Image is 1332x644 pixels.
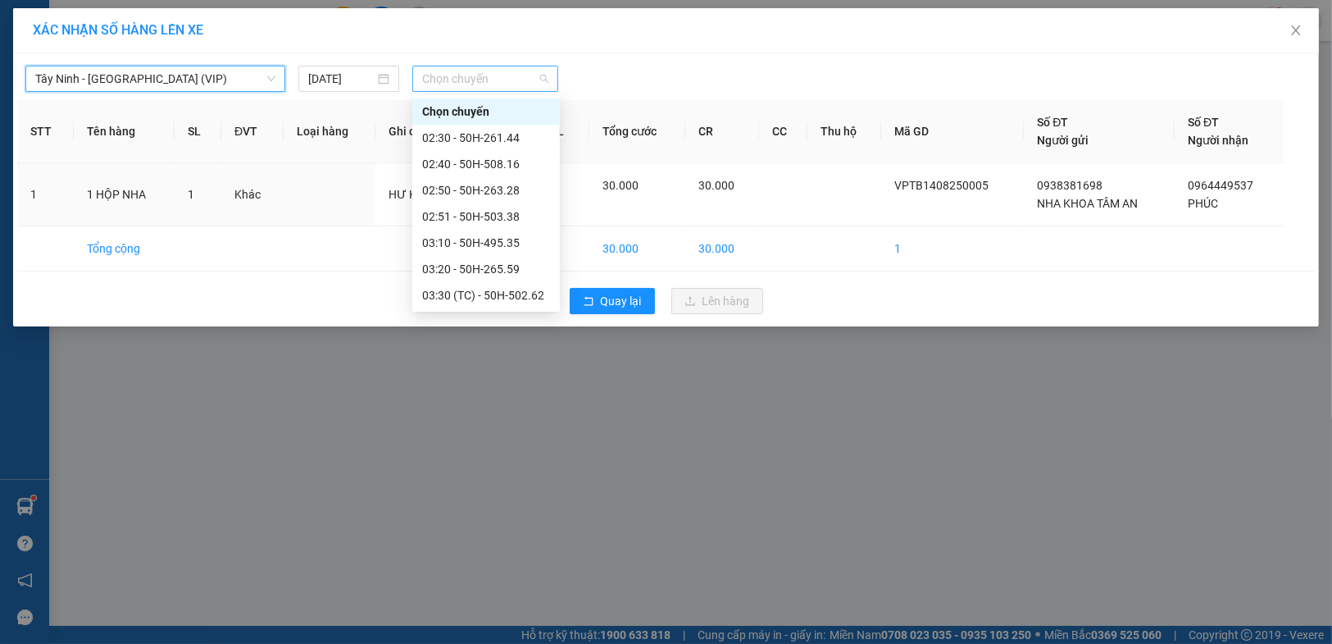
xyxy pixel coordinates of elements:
th: CR [685,100,759,163]
input: 14/08/2025 [308,70,375,88]
div: 03:20 - 50H-265.59 [422,260,550,278]
span: 0938381698 [1037,179,1102,192]
div: 02:40 - 50H-508.16 [422,155,550,173]
td: 1 HỘP NHA [74,163,175,226]
span: Chọn chuyến [422,66,548,91]
div: 03:10 - 50H-495.35 [422,234,550,252]
button: uploadLên hàng [671,288,763,314]
th: Ghi chú [375,100,509,163]
span: HƯ KHÔNG ĐỀN [389,188,475,201]
span: NHA KHOA TÂM AN [1037,197,1138,210]
th: ĐVT [221,100,284,163]
span: Số ĐT [1188,116,1219,129]
div: 02:30 - 50H-261.44 [422,129,550,147]
td: Tổng cộng [74,226,175,272]
div: Chọn chuyến [422,103,550,121]
span: Người gửi [1037,134,1089,147]
th: CC [759,100,807,163]
li: Hotline: 1900 8153 [153,61,685,81]
span: 0964449537 [1188,179,1253,192]
div: 02:50 - 50H-263.28 [422,181,550,199]
th: Tên hàng [74,100,175,163]
span: PHÚC [1188,197,1218,210]
td: 30.000 [685,226,759,272]
span: 1 [188,188,194,201]
span: rollback [583,295,594,308]
div: 03:30 (TC) - 50H-502.62 [422,286,550,304]
div: Chọn chuyến [412,98,560,125]
th: Mã GD [881,100,1024,163]
button: rollbackQuay lại [570,288,655,314]
th: Thu hộ [807,100,881,163]
th: STT [17,100,74,163]
b: GỬI : PV Trảng Bàng [20,119,225,146]
td: 30.000 [589,226,684,272]
th: Loại hàng [284,100,376,163]
span: Người nhận [1188,134,1248,147]
button: Close [1273,8,1319,54]
span: XÁC NHẬN SỐ HÀNG LÊN XE [33,22,203,38]
span: close [1289,24,1302,37]
span: Tây Ninh - Sài Gòn (VIP) [35,66,275,91]
td: 1 [881,226,1024,272]
th: Tổng cước [589,100,684,163]
span: 30.000 [602,179,639,192]
span: 30.000 [698,179,734,192]
td: Khác [221,163,284,226]
li: [STREET_ADDRESS][PERSON_NAME]. [GEOGRAPHIC_DATA], Tỉnh [GEOGRAPHIC_DATA] [153,40,685,61]
span: Quay lại [601,292,642,310]
img: logo.jpg [20,21,102,103]
span: Số ĐT [1037,116,1068,129]
div: 02:51 - 50H-503.38 [422,208,550,226]
span: VPTB1408250005 [894,179,989,192]
th: SL [175,100,221,163]
td: 1 [17,163,74,226]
